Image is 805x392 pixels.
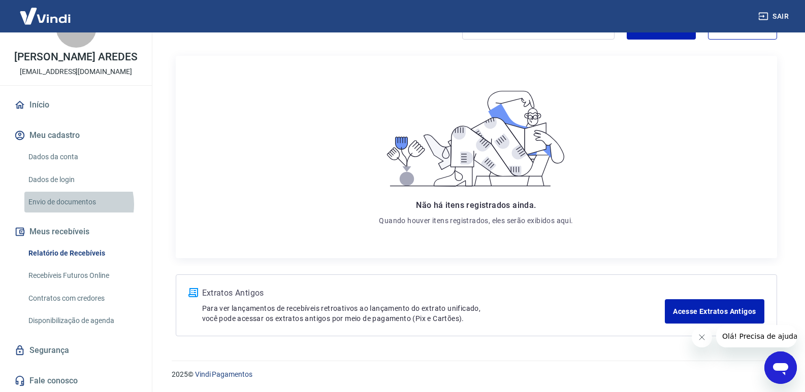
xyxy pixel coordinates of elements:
[24,243,140,264] a: Relatório de Recebíveis
[692,327,712,347] iframe: Fechar mensagem
[188,288,198,297] img: ícone
[24,147,140,167] a: Dados da conta
[12,1,78,31] img: Vindi
[665,299,764,324] a: Acesse Extratos Antigos
[24,310,140,331] a: Disponibilização de agenda
[416,200,536,210] span: Não há itens registrados ainda.
[716,325,797,347] iframe: Mensagem da empresa
[12,221,140,243] button: Meus recebíveis
[379,216,573,226] p: Quando houver itens registrados, eles serão exibidos aqui.
[12,94,140,116] a: Início
[12,370,140,392] a: Fale conosco
[202,287,665,299] p: Extratos Antigos
[195,370,252,378] a: Vindi Pagamentos
[764,351,797,384] iframe: Botão para abrir a janela de mensagens
[172,369,781,380] p: 2025 ©
[14,52,138,62] p: [PERSON_NAME] AREDES
[12,124,140,147] button: Meu cadastro
[6,7,85,15] span: Olá! Precisa de ajuda?
[24,288,140,309] a: Contratos com credores
[20,66,132,77] p: [EMAIL_ADDRESS][DOMAIN_NAME]
[202,303,665,324] p: Para ver lançamentos de recebíveis retroativos ao lançamento do extrato unificado, você pode aces...
[24,192,140,212] a: Envio de documentos
[24,169,140,190] a: Dados de login
[756,7,793,26] button: Sair
[24,265,140,286] a: Recebíveis Futuros Online
[12,339,140,362] a: Segurança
